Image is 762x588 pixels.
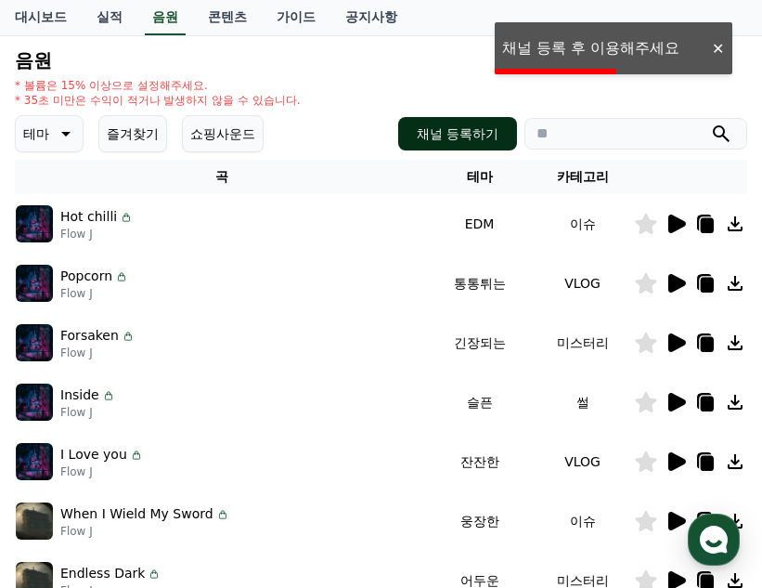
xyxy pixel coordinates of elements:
[16,503,53,540] img: music
[60,464,144,479] p: Flow J
[16,443,53,480] img: music
[531,372,634,432] td: 썰
[23,121,49,147] p: 테마
[531,160,634,194] th: 카테고리
[15,160,428,194] th: 곡
[58,462,70,477] span: 홈
[428,313,531,372] td: 긴장되는
[428,432,531,491] td: 잔잔한
[170,463,192,477] span: 대화
[428,491,531,551] td: 웅장한
[428,160,531,194] th: 테마
[60,267,112,286] p: Popcorn
[6,434,123,480] a: 홈
[531,432,634,491] td: VLOG
[60,227,134,242] p: Flow J
[531,313,634,372] td: 미스터리
[16,265,53,302] img: music
[60,445,127,464] p: I Love you
[428,254,531,313] td: 통통튀는
[398,117,517,150] button: 채널 등록하기
[60,504,213,524] p: When I Wield My Sword
[239,434,356,480] a: 설정
[123,434,239,480] a: 대화
[531,254,634,313] td: VLOG
[98,115,167,152] button: 즐겨찾기
[60,405,116,420] p: Flow J
[531,194,634,254] td: 이슈
[60,207,117,227] p: Hot chilli
[60,286,129,301] p: Flow J
[60,564,145,583] p: Endless Dark
[428,194,531,254] td: EDM
[16,205,53,242] img: music
[60,385,99,405] p: Inside
[182,115,264,152] button: 쇼핑사운드
[531,491,634,551] td: 이슈
[428,372,531,432] td: 슬픈
[16,384,53,421] img: music
[287,462,309,477] span: 설정
[15,78,301,93] p: * 볼륨은 15% 이상으로 설정해주세요.
[60,346,136,360] p: Flow J
[16,324,53,361] img: music
[60,524,230,539] p: Flow J
[15,93,301,108] p: * 35초 미만은 수익이 적거나 발생하지 않을 수 있습니다.
[15,115,84,152] button: 테마
[60,326,119,346] p: Forsaken
[15,50,747,71] h4: 음원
